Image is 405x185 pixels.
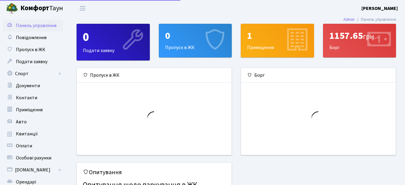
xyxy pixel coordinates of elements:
div: Пропуск в ЖК [159,24,232,57]
a: Пропуск в ЖК [3,44,63,56]
span: Документи [16,82,40,89]
a: Подати заявку [3,56,63,68]
a: 0Пропуск в ЖК [159,24,232,57]
a: Особові рахунки [3,152,63,164]
div: Подати заявку [77,24,150,60]
img: logo.png [6,2,18,14]
a: [DOMAIN_NAME] [3,164,63,176]
a: Повідомлення [3,32,63,44]
a: Авто [3,116,63,128]
div: Приміщення [241,24,314,57]
span: Особові рахунки [16,155,51,161]
a: Квитанції [3,128,63,140]
div: 0 [165,30,226,42]
span: Таун [20,3,63,14]
div: Борг [241,68,396,83]
a: Контакти [3,92,63,104]
li: Панель управління [355,16,396,23]
span: Авто [16,119,27,125]
a: Панель управління [3,20,63,32]
div: Борг [323,24,396,57]
a: Спорт [3,68,63,80]
span: Квитанції [16,131,38,137]
div: 1157.65 [329,30,390,42]
span: грн. [363,31,376,42]
h5: Опитування [83,169,225,176]
div: 1 [247,30,308,42]
span: Подати заявку [16,58,47,65]
button: Переключити навігацію [75,3,90,13]
a: Admin [343,16,355,23]
span: Повідомлення [16,34,47,41]
a: [PERSON_NAME] [361,5,398,12]
a: 0Подати заявку [77,24,150,60]
div: 0 [83,30,144,45]
div: Пропуск в ЖК [77,68,231,83]
a: 1Приміщення [241,24,314,57]
span: Оплати [16,143,32,149]
a: Приміщення [3,104,63,116]
span: Приміщення [16,106,43,113]
span: Панель управління [16,22,56,29]
span: Пропуск в ЖК [16,46,45,53]
span: Контакти [16,94,37,101]
a: Документи [3,80,63,92]
a: Оплати [3,140,63,152]
b: Комфорт [20,3,49,13]
nav: breadcrumb [334,13,405,26]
